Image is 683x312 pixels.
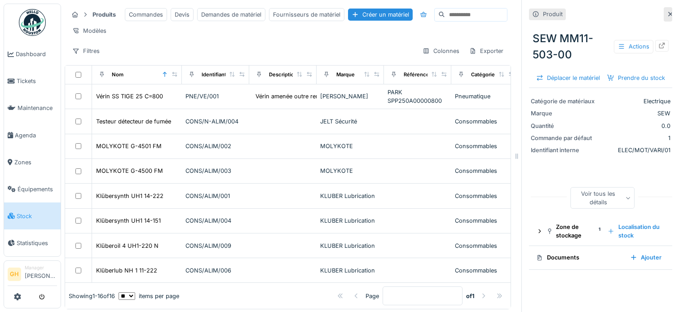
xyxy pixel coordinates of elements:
[25,264,57,271] div: Manager
[320,216,380,225] div: KLUBER Lubrication
[18,185,57,193] span: Équipements
[185,192,246,200] div: CONS/ALIM/001
[533,221,669,242] summary: Zone de stockage1Localisation du stock
[320,142,380,150] div: MOLYKOTE
[269,8,344,21] div: Fournisseurs de matériel
[171,8,194,21] div: Devis
[68,24,110,37] div: Modèles
[604,221,665,242] div: Localisation du stock
[455,266,515,275] div: Consommables
[602,146,670,154] div: ELEC/MOT/VARI/01
[419,44,463,57] div: Colonnes
[96,192,163,200] div: Klübersynth UH1 14-222
[455,167,515,175] div: Consommables
[455,192,515,200] div: Consommables
[455,142,515,150] div: Consommables
[4,149,61,176] a: Zones
[17,239,57,247] span: Statistiques
[570,187,635,209] div: Voir tous les détails
[4,122,61,149] a: Agenda
[96,266,157,275] div: Klüberlub NH 1 11-222
[269,71,297,79] div: Description
[543,10,563,18] div: Produit
[19,9,46,36] img: Badge_color-CXgf-gQk.svg
[320,92,380,101] div: [PERSON_NAME]
[17,77,57,85] span: Tickets
[531,97,598,105] div: Catégorie de matériaux
[256,92,371,101] div: Vérin amenée outre remplisseuse ligne BIB
[529,27,672,66] div: SEW MM11-503-00
[4,41,61,68] a: Dashboard
[185,92,246,101] div: PNE/VE/001
[89,10,119,19] strong: Produits
[96,242,159,250] div: Klüberoil 4 UH1-220 N
[602,97,670,105] div: Electrique
[197,8,265,21] div: Demandes de matériel
[15,131,57,140] span: Agenda
[320,167,380,175] div: MOLYKOTE
[465,44,507,57] div: Exporter
[4,68,61,95] a: Tickets
[17,212,57,220] span: Stock
[69,292,115,300] div: Showing 1 - 16 of 16
[320,192,380,200] div: KLUBER Lubrication
[388,88,448,105] div: PARK SPP250A00000800
[14,158,57,167] span: Zones
[125,8,167,21] div: Commandes
[614,40,653,53] div: Actions
[202,71,245,79] div: Identifiant interne
[471,71,495,79] div: Catégorie
[68,44,104,57] div: Filtres
[404,71,463,79] div: Référence constructeur
[604,72,669,84] div: Prendre du stock
[602,134,670,142] div: 1
[8,268,21,281] li: GH
[185,142,246,150] div: CONS/ALIM/002
[96,117,171,126] div: Testeur détecteur de fumée
[96,142,162,150] div: MOLYKOTE G-4501 FM
[112,71,123,79] div: Nom
[547,223,600,240] div: Zone de stockage
[96,216,161,225] div: Klübersynth UH1 14-151
[533,72,604,84] div: Déplacer le matériel
[185,242,246,250] div: CONS/ALIM/009
[533,250,669,266] summary: DocumentsAjouter
[320,266,380,275] div: KLUBER Lubrication
[4,176,61,202] a: Équipements
[455,92,515,101] div: Pneumatique
[185,117,246,126] div: CONS/N-ALIM/004
[25,264,57,284] li: [PERSON_NAME]
[18,104,57,112] span: Maintenance
[96,92,163,101] div: Vérin SS TIGE 25 C=800
[119,292,179,300] div: items per page
[4,229,61,256] a: Statistiques
[531,122,598,130] div: Quantité
[455,242,515,250] div: Consommables
[455,117,515,126] div: Consommables
[185,167,246,175] div: CONS/ALIM/003
[320,242,380,250] div: KLUBER Lubrication
[185,266,246,275] div: CONS/ALIM/006
[531,109,598,118] div: Marque
[466,292,475,300] strong: of 1
[602,122,670,130] div: 0.0
[366,292,379,300] div: Page
[4,95,61,122] a: Maintenance
[320,117,380,126] div: JELT Sécurité
[16,50,57,58] span: Dashboard
[4,202,61,229] a: Stock
[626,251,665,264] div: Ajouter
[185,216,246,225] div: CONS/ALIM/004
[602,109,670,118] div: SEW
[536,253,623,262] div: Documents
[455,216,515,225] div: Consommables
[531,134,598,142] div: Commande par défaut
[336,71,355,79] div: Marque
[348,9,413,21] div: Créer un matériel
[531,146,598,154] div: Identifiant interne
[96,167,163,175] div: MOLYKOTE G-4500 FM
[8,264,57,286] a: GH Manager[PERSON_NAME]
